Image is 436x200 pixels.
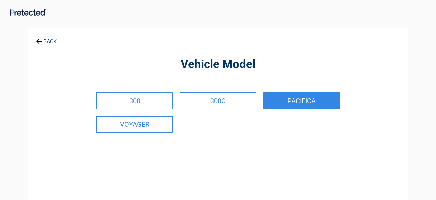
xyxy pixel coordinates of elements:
[263,92,340,109] a: PACIFICA
[65,57,371,72] h2: Vehicle Model
[96,116,173,133] a: VOYAGER
[96,92,173,109] a: 300
[10,9,46,16] img: Main Logo
[180,92,256,109] a: 300C
[35,33,58,44] a: BACK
